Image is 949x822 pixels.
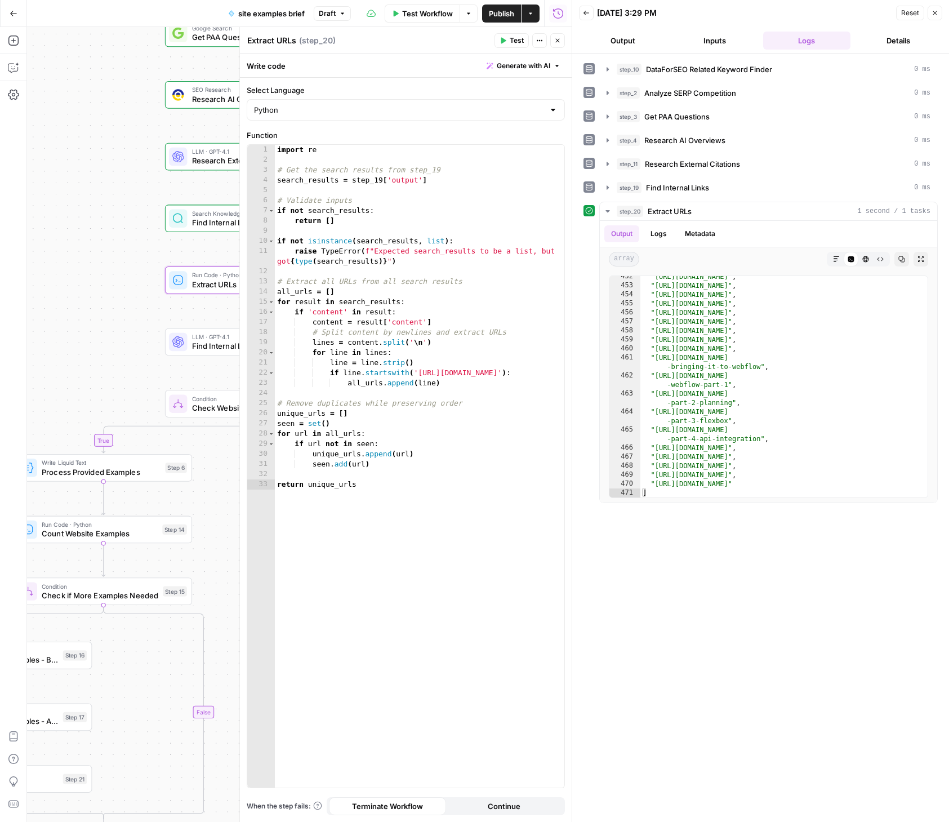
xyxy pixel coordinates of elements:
span: Find Internal Linking Opportunities [192,340,309,352]
button: Logs [763,32,850,50]
span: Get PAA Questions [644,111,710,122]
div: 25 [247,398,275,408]
label: Select Language [247,85,565,96]
div: 28 [247,429,275,439]
div: 21 [247,358,275,368]
div: 457 [609,317,640,326]
span: Write Liquid Text [42,458,161,467]
div: 453 [609,281,640,290]
span: Terminate Workflow [352,801,423,812]
div: 6 [247,195,275,206]
div: Search Knowledge BaseFind Internal LinksStep 19 [165,205,342,232]
div: 23 [247,378,275,388]
div: Step 6 [165,463,187,473]
div: 20 [247,348,275,358]
div: 32 [247,469,275,479]
div: 3 [247,165,275,175]
span: Search Knowledge Base [192,208,309,217]
div: Google SearchGet PAA QuestionsStep 3 [165,19,342,47]
div: ConditionCheck Website Examples ProvidedStep 5 [165,390,342,417]
div: 463 [609,389,640,407]
div: LLM · GPT-4.1Research External CitationsStep 11 [165,143,342,171]
span: Process Provided Examples [42,466,161,477]
button: Output [604,225,639,242]
div: 460 [609,344,640,353]
div: 22 [247,368,275,378]
div: 17 [247,317,275,327]
span: Extract URLs [648,206,692,217]
span: Draft [319,8,336,19]
div: 468 [609,461,640,470]
a: When the step fails: [247,801,322,811]
button: Inputs [671,32,758,50]
div: Write code [240,54,572,77]
span: ( step_20 ) [299,35,336,46]
button: Reset [896,6,924,20]
div: 461 [609,353,640,371]
div: 470 [609,479,640,488]
span: Get PAA Questions [192,32,311,43]
span: Toggle code folding, rows 7 through 8 [268,206,274,216]
button: 0 ms [600,179,937,197]
button: Metadata [678,225,722,242]
span: step_20 [617,206,643,217]
span: LLM · GPT-4.1 [192,147,310,156]
div: 15 [247,297,275,307]
span: Check if More Examples Needed [42,590,158,601]
div: 2 [247,155,275,165]
span: array [609,252,639,266]
g: Edge from step_6 to step_14 [102,482,105,515]
label: Function [247,130,565,141]
div: 466 [609,443,640,452]
div: 8 [247,216,275,226]
div: 458 [609,326,640,335]
button: 1 second / 1 tasks [600,202,937,220]
span: 0 ms [914,135,930,145]
div: 9 [247,226,275,236]
span: Toggle code folding, rows 29 through 31 [268,439,274,449]
button: 0 ms [600,155,937,173]
div: 1 [247,145,275,155]
div: 1 second / 1 tasks [600,221,937,503]
span: Google Search [192,24,311,33]
div: Step 17 [63,712,87,722]
span: Research External Citations [192,155,310,166]
span: SEO Research [192,85,310,94]
div: LLM · GPT-4.1Find Internal Linking OpportunitiesStep 18 [165,328,342,356]
div: 24 [247,388,275,398]
div: 31 [247,459,275,469]
button: Draft [314,6,351,21]
div: 459 [609,335,640,344]
div: Step 14 [162,525,187,535]
div: Step 21 [63,774,87,784]
span: step_3 [617,111,640,122]
div: 467 [609,452,640,461]
button: 0 ms [600,60,937,78]
button: Test Workflow [385,5,460,23]
span: Analyze SERP Competition [644,87,736,99]
div: 454 [609,290,640,299]
div: Step 15 [163,586,187,596]
span: 0 ms [914,88,930,98]
span: 0 ms [914,112,930,122]
div: 465 [609,425,640,443]
div: ConditionCheck if More Examples NeededStep 15 [15,577,192,605]
span: Reset [901,8,919,18]
g: Edge from step_15 to step_15-conditional-end [104,605,204,819]
div: 12 [247,266,275,277]
div: 462 [609,371,640,389]
button: Publish [482,5,521,23]
span: Test Workflow [402,8,453,19]
div: Step 16 [63,650,87,660]
span: Research AI Overviews [644,135,725,146]
span: Run Code · Python [192,270,308,279]
span: Check Website Examples Provided [192,402,311,414]
div: 5 [247,185,275,195]
button: Details [855,32,942,50]
g: Edge from step_14 to step_15 [102,543,105,576]
div: Run Code · PythonExtract URLsStep 20 [165,266,342,294]
div: 33 [247,479,275,490]
g: Edge from step_21 to step_15-conditional-end [3,793,104,819]
span: Find Internal Links [192,217,309,228]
